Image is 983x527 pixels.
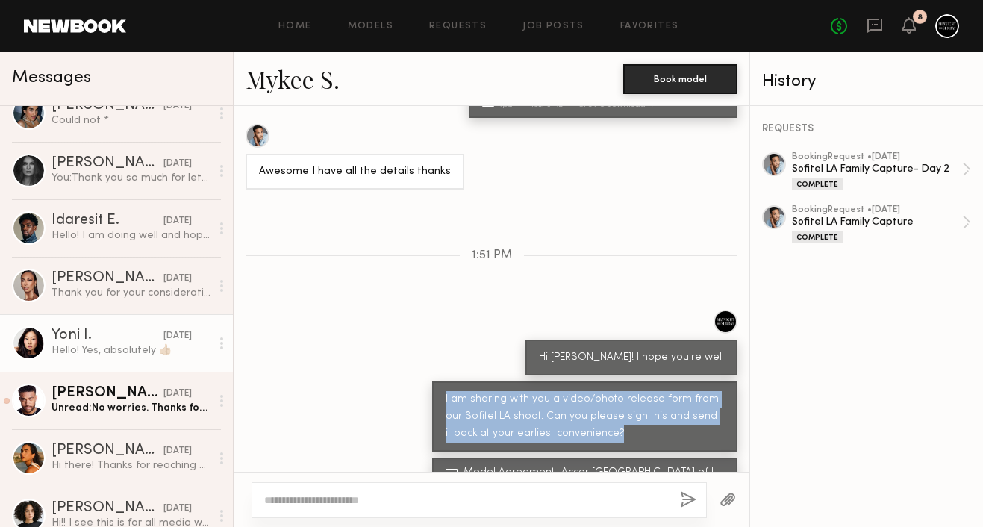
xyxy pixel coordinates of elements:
div: You: Thank you so much for letting me know! [52,171,210,185]
a: Home [278,22,312,31]
div: Sofitel LA Family Capture- Day 2 [792,162,962,176]
div: [DATE] [163,502,192,516]
div: [PERSON_NAME] [52,386,163,401]
a: bookingRequest •[DATE]Sofitel LA Family Capture- Day 2Complete [792,152,971,190]
div: [DATE] [163,99,192,113]
div: [DATE] [163,157,192,171]
a: Mykee S. [246,63,340,95]
div: Complete [792,231,843,243]
a: Job Posts [522,22,584,31]
div: [DATE] [163,329,192,343]
div: [DATE] [163,387,192,401]
div: Unread: No worries. Thanks for letting me know [52,401,210,415]
span: 1:51 PM [472,249,512,262]
a: Requests [429,22,487,31]
div: Yoni I. [52,328,163,343]
div: Model Agreement_Accor [GEOGRAPHIC_DATA] of Image_ (4) (1) [464,467,728,478]
div: Idaresit E. [52,213,163,228]
div: REQUESTS [762,124,971,134]
div: booking Request • [DATE] [792,205,962,215]
div: 8 [917,13,923,22]
div: Hi [PERSON_NAME]! I hope you're well [539,349,724,367]
a: Book model [623,72,737,84]
div: History [762,73,971,90]
div: [DATE] [163,214,192,228]
div: booking Request • [DATE] [792,152,962,162]
div: Awesome I have all the details thanks [259,163,451,181]
a: Model Agreement_Accor [GEOGRAPHIC_DATA] of Image_ (4) (1).pdf127.86 KBClick to download [446,467,728,487]
div: [PERSON_NAME] [52,156,163,171]
span: Messages [12,69,91,87]
button: Book model [623,64,737,94]
div: Sofitel LA Family Capture [792,215,962,229]
div: Thank you for your consideration! [52,286,210,300]
div: I am sharing with you a video/photo release form from our Sofitel LA shoot. Can you please sign t... [446,391,724,443]
a: bookingRequest •[DATE]Sofitel LA Family CaptureComplete [792,205,971,243]
div: Hello! I am doing well and hope the same for you. I can also confirm that I am interested and ava... [52,228,210,243]
div: Hello! Yes, absolutely 👍🏼 [52,343,210,358]
div: Hi there! Thanks for reaching out, I could possibly make [DATE] work, but [DATE] is actually bett... [52,458,210,473]
div: [PERSON_NAME] [52,443,163,458]
div: [DATE] [163,444,192,458]
div: [PERSON_NAME] [52,99,163,113]
div: [PERSON_NAME] [52,271,163,286]
div: [DATE] [163,272,192,286]
div: Complete [792,178,843,190]
a: Favorites [620,22,679,31]
a: Models [348,22,393,31]
div: [PERSON_NAME] [52,501,163,516]
div: Could not * [52,113,210,128]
